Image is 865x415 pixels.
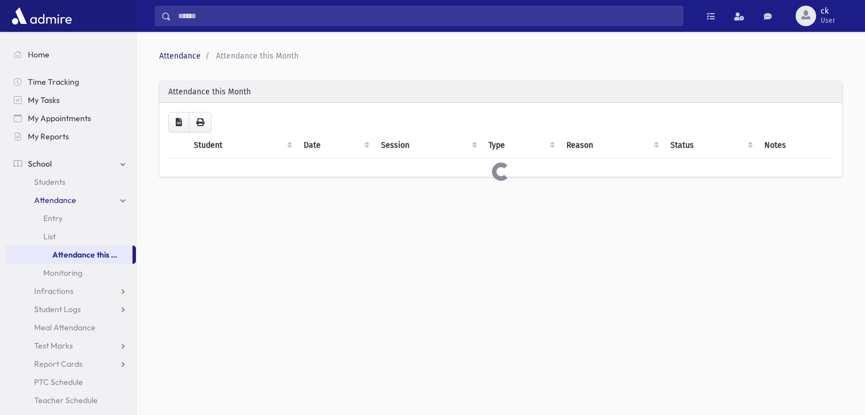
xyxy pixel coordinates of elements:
[297,132,374,159] th: Date
[28,95,60,105] span: My Tasks
[189,112,212,132] button: Print
[43,268,82,278] span: Monitoring
[5,318,136,337] a: Meal Attendance
[5,209,136,227] a: Entry
[43,231,56,242] span: List
[821,7,835,16] span: ck
[5,173,136,191] a: Students
[5,355,136,373] a: Report Cards
[34,359,82,369] span: Report Cards
[9,5,75,27] img: AdmirePro
[5,191,136,209] a: Attendance
[28,113,91,123] span: My Appointments
[34,286,73,296] span: Infractions
[159,51,201,61] a: Attendance
[28,131,69,142] span: My Reports
[216,51,299,61] span: Attendance this Month
[34,195,76,205] span: Attendance
[821,16,835,25] span: User
[5,337,136,355] a: Test Marks
[28,49,49,60] span: Home
[5,246,133,264] a: Attendance this Month
[664,132,758,159] th: Status
[34,377,83,387] span: PTC Schedule
[5,391,136,409] a: Teacher Schedule
[34,322,96,333] span: Meal Attendance
[28,159,52,169] span: School
[5,227,136,246] a: List
[34,341,73,351] span: Test Marks
[159,81,842,103] div: Attendance this Month
[5,282,136,300] a: Infractions
[168,112,189,132] button: CSV
[5,127,136,146] a: My Reports
[5,91,136,109] a: My Tasks
[43,213,63,223] span: Entry
[482,132,560,159] th: Type
[5,45,136,64] a: Home
[5,73,136,91] a: Time Tracking
[5,109,136,127] a: My Appointments
[28,77,79,87] span: Time Tracking
[758,132,833,159] th: Notes
[187,132,297,159] th: Student
[5,300,136,318] a: Student Logs
[34,304,81,314] span: Student Logs
[5,155,136,173] a: School
[171,6,683,26] input: Search
[374,132,482,159] th: Session
[560,132,663,159] th: Reason
[34,177,65,187] span: Students
[5,373,136,391] a: PTC Schedule
[159,50,838,62] nav: breadcrumb
[5,264,136,282] a: Monitoring
[34,395,98,405] span: Teacher Schedule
